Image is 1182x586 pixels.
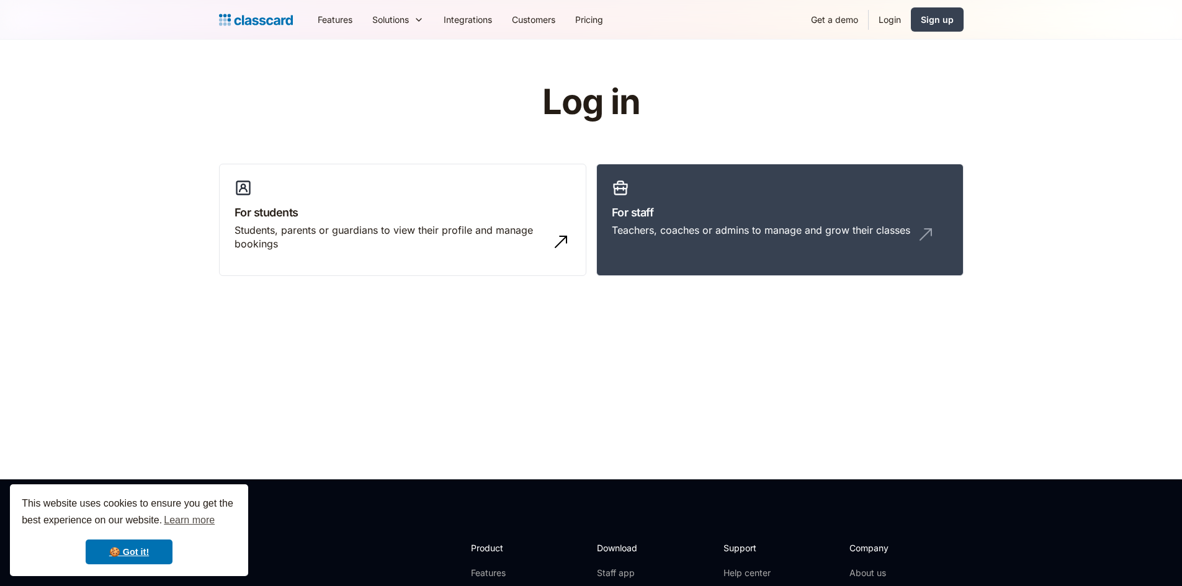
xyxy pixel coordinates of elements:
[308,6,362,33] a: Features
[723,541,774,554] h2: Support
[921,13,954,26] div: Sign up
[597,541,648,554] h2: Download
[502,6,565,33] a: Customers
[22,496,236,530] span: This website uses cookies to ensure you get the best experience on our website.
[86,539,172,564] a: dismiss cookie message
[612,204,948,221] h3: For staff
[565,6,613,33] a: Pricing
[235,204,571,221] h3: For students
[219,11,293,29] a: home
[596,164,964,277] a: For staffTeachers, coaches or admins to manage and grow their classes
[394,83,788,122] h1: Log in
[471,567,537,579] a: Features
[801,6,868,33] a: Get a demo
[235,223,546,251] div: Students, parents or guardians to view their profile and manage bookings
[162,511,217,530] a: learn more about cookies
[849,541,932,554] h2: Company
[869,6,911,33] a: Login
[723,567,774,579] a: Help center
[372,13,409,26] div: Solutions
[471,541,537,554] h2: Product
[612,223,910,237] div: Teachers, coaches or admins to manage and grow their classes
[911,7,964,32] a: Sign up
[10,484,248,576] div: cookieconsent
[362,6,434,33] div: Solutions
[597,567,648,579] a: Staff app
[434,6,502,33] a: Integrations
[219,164,586,277] a: For studentsStudents, parents or guardians to view their profile and manage bookings
[849,567,932,579] a: About us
